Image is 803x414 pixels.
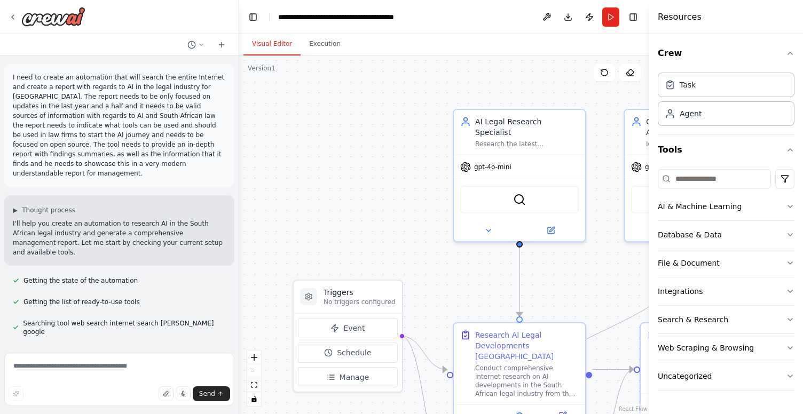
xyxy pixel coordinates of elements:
[626,10,641,25] button: Hide right sidebar
[658,371,712,381] div: Uncategorized
[159,386,174,401] button: Upload files
[658,249,794,277] button: File & Document
[298,318,398,338] button: Event
[298,343,398,363] button: Schedule
[514,237,525,316] g: Edge from 065b2da1-801a-4613-a442-4b7e0404633a to 9dd0ca2a-3111-4e11-877e-93ccdad64949
[247,392,261,406] button: toggle interactivity
[658,38,794,68] button: Crew
[247,351,261,364] button: zoom in
[248,64,275,73] div: Version 1
[475,364,579,398] div: Conduct comprehensive internet research on AI developments in the South African legal industry fr...
[324,287,396,298] h3: Triggers
[475,330,579,362] div: Research AI Legal Developments [GEOGRAPHIC_DATA]
[658,201,742,212] div: AI & Machine Learning
[278,12,394,22] nav: breadcrumb
[521,224,581,237] button: Open in side panel
[199,389,215,398] span: Send
[658,221,794,249] button: Database & Data
[658,343,754,353] div: Web Scraping & Browsing
[23,319,226,336] span: Searching tool web search internet search [PERSON_NAME] google
[343,323,365,333] span: Event
[658,286,703,297] div: Integrations
[474,163,511,171] span: gpt-4o-mini
[247,364,261,378] button: zoom out
[13,73,226,178] p: I need to create an automation that will search the entire Internet and create a report with rega...
[619,406,648,412] a: React Flow attribution
[658,334,794,362] button: Web Scraping & Browsing
[301,33,349,55] button: Execution
[247,351,261,406] div: React Flow controls
[337,347,371,358] span: Schedule
[658,193,794,220] button: AI & Machine Learning
[13,206,18,214] span: ▶
[247,378,261,392] button: fit view
[23,276,138,285] span: Getting the state of the automation
[680,108,702,119] div: Agent
[401,331,447,375] g: Edge from triggers to 9dd0ca2a-3111-4e11-877e-93ccdad64949
[453,109,586,242] div: AI Legal Research SpecialistResearch the latest developments in AI adoption within South African ...
[658,135,794,165] button: Tools
[183,38,209,51] button: Switch to previous chat
[213,38,230,51] button: Start a new chat
[298,367,398,387] button: Manage
[658,11,702,23] h4: Resources
[592,364,634,375] g: Edge from 9dd0ca2a-3111-4e11-877e-93ccdad64949 to 4b5666ef-3ae0-4b44-a0f7-8d2679724912
[658,306,794,333] button: Search & Research
[680,79,696,90] div: Task
[243,33,301,55] button: Visual Editor
[13,219,226,257] p: I'll help you create an automation to research AI in the South African legal industry and generat...
[21,7,85,26] img: Logo
[13,206,75,214] button: ▶Thought process
[658,277,794,305] button: Integrations
[9,386,23,401] button: Improve this prompt
[193,386,230,401] button: Send
[514,248,696,412] g: Edge from e143f32d-4f55-44df-b01f-052017b4dead to eaa52707-b0d1-4b55-a211-4c105daa113c
[22,206,75,214] span: Thought process
[658,258,720,268] div: File & Document
[23,298,140,306] span: Getting the list of ready-to-use tools
[293,280,403,393] div: TriggersNo triggers configuredEventScheduleManage
[658,68,794,134] div: Crew
[475,116,579,138] div: AI Legal Research Specialist
[658,229,722,240] div: Database & Data
[324,298,396,306] p: No triggers configured
[658,165,794,399] div: Tools
[658,362,794,390] button: Uncategorized
[513,193,526,206] img: SerperDevTool
[246,10,261,25] button: Hide left sidebar
[475,140,579,148] div: Research the latest developments in AI adoption within South African law firms and legal institut...
[624,109,757,242] div: Open Source AI Tools AnalystIdentify and analyze open source AI tools specifically suitable for S...
[176,386,191,401] button: Click to speak your automation idea
[658,314,728,325] div: Search & Research
[340,372,369,383] span: Manage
